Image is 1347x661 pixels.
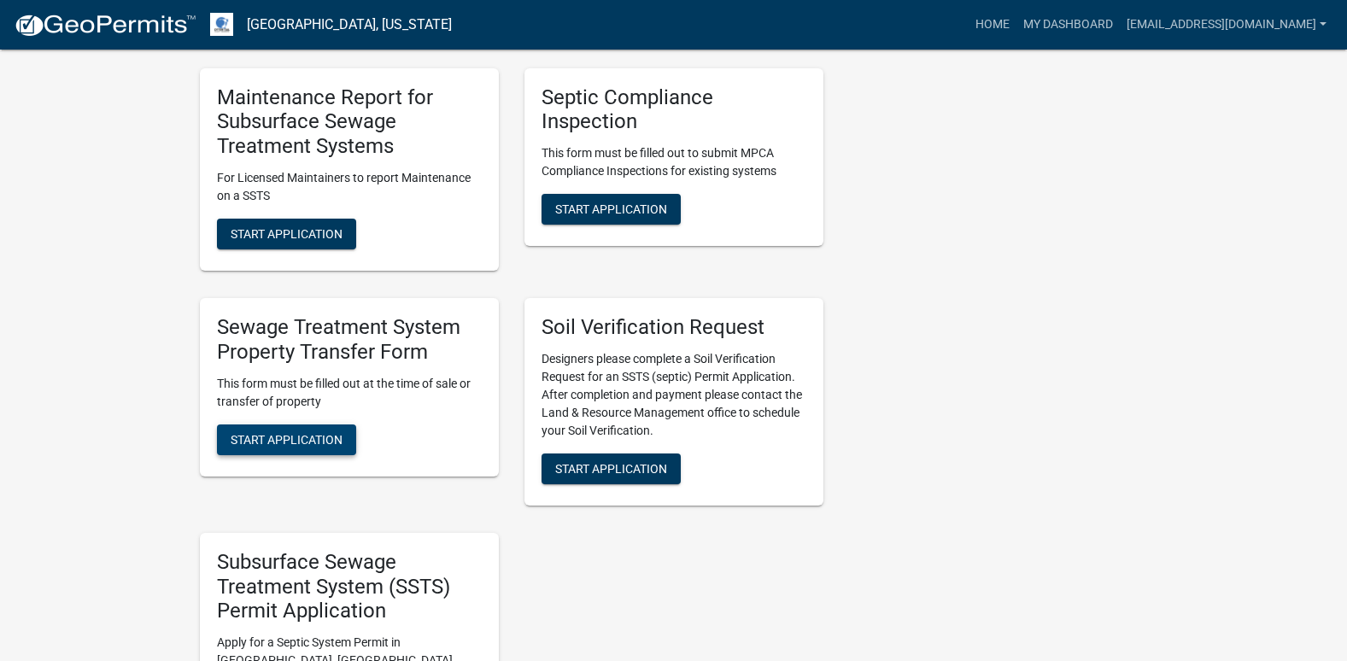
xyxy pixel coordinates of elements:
[217,424,356,455] button: Start Application
[217,85,482,159] h5: Maintenance Report for Subsurface Sewage Treatment Systems
[969,9,1016,41] a: Home
[217,375,482,411] p: This form must be filled out at the time of sale or transfer of property
[1016,9,1120,41] a: My Dashboard
[555,202,667,216] span: Start Application
[1120,9,1333,41] a: [EMAIL_ADDRESS][DOMAIN_NAME]
[231,432,343,446] span: Start Application
[210,13,233,36] img: Otter Tail County, Minnesota
[542,315,806,340] h5: Soil Verification Request
[542,85,806,135] h5: Septic Compliance Inspection
[542,144,806,180] p: This form must be filled out to submit MPCA Compliance Inspections for existing systems
[542,453,681,484] button: Start Application
[555,461,667,475] span: Start Application
[217,169,482,205] p: For Licensed Maintainers to report Maintenance on a SSTS
[217,315,482,365] h5: Sewage Treatment System Property Transfer Form
[542,194,681,225] button: Start Application
[542,350,806,440] p: Designers please complete a Soil Verification Request for an SSTS (septic) Permit Application. Af...
[231,227,343,241] span: Start Application
[247,10,452,39] a: [GEOGRAPHIC_DATA], [US_STATE]
[217,550,482,623] h5: Subsurface Sewage Treatment System (SSTS) Permit Application
[217,219,356,249] button: Start Application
